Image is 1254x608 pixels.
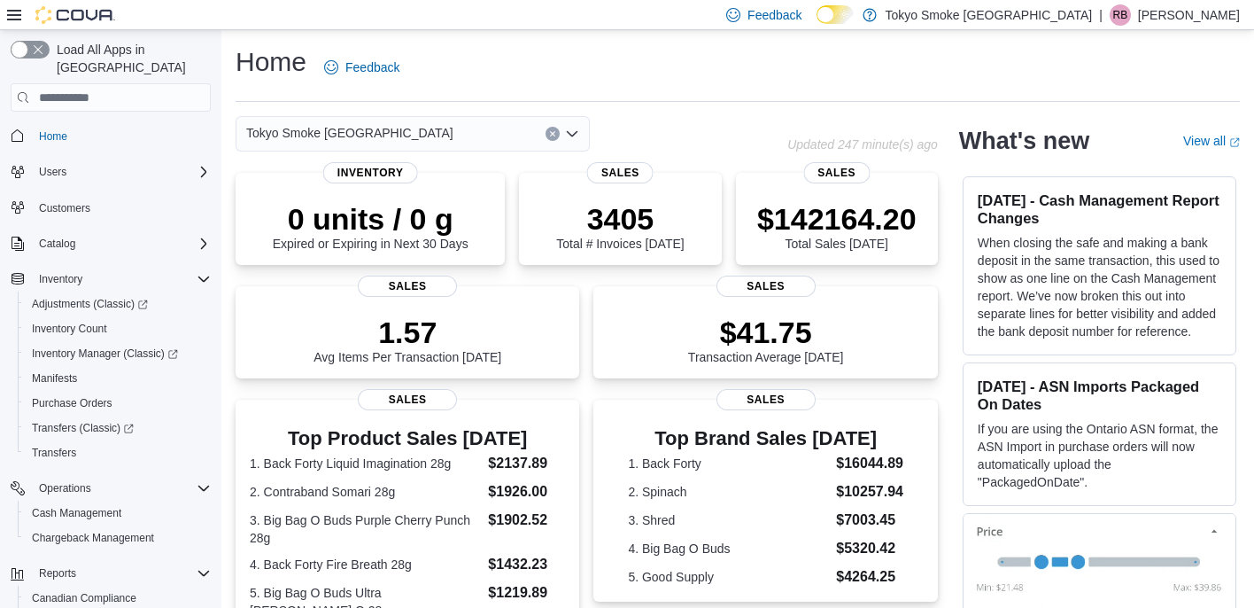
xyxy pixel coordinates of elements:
[25,503,128,524] a: Cash Management
[565,127,579,141] button: Open list of options
[488,554,565,575] dd: $1432.23
[25,368,84,389] a: Manifests
[236,44,306,80] h1: Home
[345,58,399,76] span: Feedback
[32,126,74,147] a: Home
[32,347,178,361] span: Inventory Manager (Classic)
[35,6,115,24] img: Cova
[25,393,120,414] a: Purchase Orders
[32,233,82,254] button: Catalog
[546,127,560,141] button: Clear input
[25,293,211,315] span: Adjustments (Classic)
[32,161,211,183] span: Users
[4,195,218,221] button: Customers
[32,233,211,254] span: Catalog
[32,478,98,499] button: Operations
[25,343,185,364] a: Inventory Manager (Classic)
[18,341,218,366] a: Inventory Manager (Classic)
[273,201,468,251] div: Expired or Expiring in Next 30 Days
[39,165,66,179] span: Users
[4,561,218,586] button: Reports
[32,269,211,290] span: Inventory
[25,417,141,439] a: Transfers (Classic)
[1113,4,1128,26] span: RB
[1183,134,1240,148] a: View allExternal link
[273,201,468,237] p: 0 units / 0 g
[25,293,155,315] a: Adjustments (Classic)
[18,440,218,465] button: Transfers
[358,389,457,410] span: Sales
[313,315,501,350] p: 1.57
[1138,4,1240,26] p: [PERSON_NAME]
[25,368,211,389] span: Manifests
[39,272,82,286] span: Inventory
[488,481,565,503] dd: $1926.00
[18,366,218,391] button: Manifests
[39,129,67,144] span: Home
[18,501,218,526] button: Cash Management
[886,4,1093,26] p: Tokyo Smoke [GEOGRAPHIC_DATA]
[817,5,854,24] input: Dark Mode
[250,428,565,449] h3: Top Product Sales [DATE]
[18,391,218,416] button: Purchase Orders
[32,269,89,290] button: Inventory
[787,137,938,152] p: Updated 247 minute(s) ago
[246,122,453,144] span: Tokyo Smoke [GEOGRAPHIC_DATA]
[313,315,501,364] div: Avg Items Per Transaction [DATE]
[32,124,211,146] span: Home
[25,417,211,439] span: Transfers (Classic)
[836,538,903,559] dd: $5320.42
[556,201,684,251] div: Total # Invoices [DATE]
[32,478,211,499] span: Operations
[836,453,903,474] dd: $16044.89
[716,389,816,410] span: Sales
[803,162,870,183] span: Sales
[317,50,406,85] a: Feedback
[39,481,91,495] span: Operations
[250,511,481,547] dt: 3. Big Bag O Buds Purple Cherry Punch 28g
[628,428,903,449] h3: Top Brand Sales [DATE]
[25,318,114,339] a: Inventory Count
[32,161,74,183] button: Users
[39,237,75,251] span: Catalog
[250,556,481,573] dt: 4. Back Forty Fire Breath 28g
[32,371,77,386] span: Manifests
[25,343,211,364] span: Inventory Manager (Classic)
[25,442,83,464] a: Transfers
[358,276,457,297] span: Sales
[32,563,211,584] span: Reports
[1110,4,1131,26] div: Randi Branston
[488,453,565,474] dd: $2137.89
[18,526,218,550] button: Chargeback Management
[757,201,917,237] p: $142164.20
[836,510,903,531] dd: $7003.45
[628,540,829,557] dt: 4. Big Bag O Buds
[1229,137,1240,148] svg: External link
[32,563,83,584] button: Reports
[25,393,211,414] span: Purchase Orders
[688,315,844,350] p: $41.75
[978,191,1221,227] h3: [DATE] - Cash Management Report Changes
[4,122,218,148] button: Home
[628,511,829,529] dt: 3. Shred
[32,446,76,460] span: Transfers
[628,568,829,586] dt: 5. Good Supply
[18,316,218,341] button: Inventory Count
[959,127,1089,155] h2: What's new
[323,162,418,183] span: Inventory
[25,527,161,549] a: Chargeback Management
[39,566,76,581] span: Reports
[250,483,481,501] dt: 2. Contraband Somari 28g
[32,396,112,410] span: Purchase Orders
[32,322,107,336] span: Inventory Count
[628,455,829,472] dt: 1. Back Forty
[488,582,565,604] dd: $1219.89
[4,267,218,292] button: Inventory
[4,231,218,256] button: Catalog
[757,201,917,251] div: Total Sales [DATE]
[25,503,211,524] span: Cash Management
[32,421,134,435] span: Transfers (Classic)
[18,292,218,316] a: Adjustments (Classic)
[250,455,481,472] dt: 1. Back Forty Liquid Imagination 28g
